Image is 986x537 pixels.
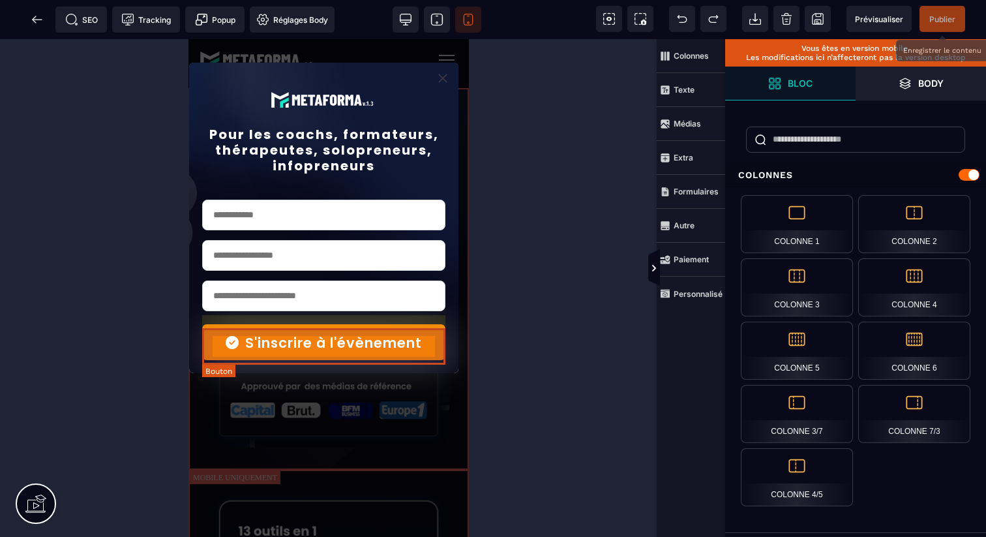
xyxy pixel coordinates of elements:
[732,53,979,62] p: Les modifications ici n’affecteront pas la version desktop
[55,7,107,33] span: Métadata SEO
[185,7,245,33] span: Créer une alerte modale
[742,6,768,32] span: Importer
[657,243,725,277] span: Paiement
[657,39,725,73] span: Colonnes
[455,7,481,33] span: Voir mobile
[674,119,701,129] strong: Médias
[741,322,853,380] div: Colonne 5
[14,285,257,321] button: S'inscrire à l'évènement
[195,13,235,26] span: Popup
[674,289,723,299] strong: Personnalisé
[846,6,912,32] span: Aperçu
[674,187,719,196] strong: Formulaires
[725,67,856,100] span: Ouvrir les blocs
[65,13,98,26] span: SEO
[741,448,853,506] div: Colonne 4/5
[700,6,726,32] span: Rétablir
[855,14,903,24] span: Prévisualiser
[805,6,831,32] span: Enregistrer
[424,7,450,33] span: Voir tablette
[741,258,853,316] div: Colonne 3
[657,175,725,209] span: Formulaires
[657,73,725,107] span: Texte
[674,51,709,61] strong: Colonnes
[732,44,979,53] p: Vous êtes en version mobile.
[657,209,725,243] span: Autre
[657,141,725,175] span: Extra
[24,7,50,33] span: Retour
[627,6,653,32] span: Capture d'écran
[918,78,944,88] strong: Body
[596,6,622,32] span: Voir les composants
[725,249,738,288] span: Afficher les vues
[674,85,695,95] strong: Texte
[669,6,695,32] span: Défaire
[919,6,965,32] span: Enregistrer le contenu
[256,13,328,26] span: Réglages Body
[788,78,813,88] strong: Bloc
[929,14,955,24] span: Publier
[393,7,419,33] span: Voir bureau
[725,163,986,187] div: Colonnes
[858,258,970,316] div: Colonne 4
[856,67,986,100] span: Ouvrir les calques
[858,322,970,380] div: Colonne 6
[657,107,725,141] span: Médias
[250,7,335,33] span: Favicon
[858,195,970,253] div: Colonne 2
[674,221,695,230] strong: Autre
[858,385,970,443] div: Colonne 7/3
[121,13,171,26] span: Tracking
[674,153,693,162] strong: Extra
[741,195,853,253] div: Colonne 1
[657,277,725,311] span: Personnalisé
[674,254,709,264] strong: Paiement
[82,50,189,72] img: 8fa9e2e868b1947d56ac74b6bb2c0e33_logo-meta-v1-2.fcd3b35b.svg
[7,81,263,141] h2: Pour les coachs, formateurs, thérapeutes, solopreneurs, infopreneurs
[773,6,799,32] span: Nettoyage
[112,7,180,33] span: Code de suivi
[741,385,853,443] div: Colonne 3/7
[244,29,265,50] a: Close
